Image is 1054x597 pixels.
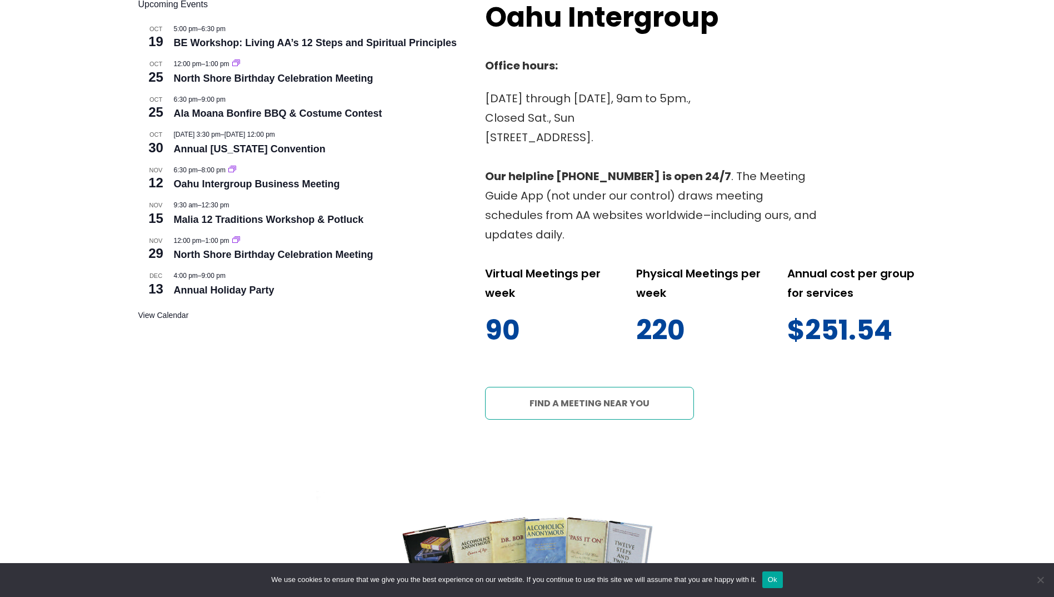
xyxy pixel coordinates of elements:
span: 6:30 pm [174,96,198,103]
span: 13 [138,280,174,298]
a: Event series: North Shore Birthday Celebration Meeting [232,237,240,245]
span: Oct [138,95,174,105]
span: [DATE] 12:00 pm [224,131,275,138]
span: 6:30 pm [174,166,198,174]
span: 25 [138,68,174,87]
time: – [174,96,226,103]
a: Event series: North Shore Birthday Celebration Meeting [232,60,240,68]
span: Oct [138,24,174,34]
p: [DATE] through [DATE], 9am to 5pm., Closed Sat., Sun [STREET_ADDRESS]. . The Meeting Guide App (n... [485,89,818,245]
span: Oct [138,130,174,140]
a: Malia 12 Traditions Workshop & Potluck [174,214,364,226]
p: Physical Meetings per week [636,264,765,303]
strong: Office hours: [485,58,558,73]
time: – [174,60,231,68]
time: – [174,25,226,33]
time: – [174,166,228,174]
a: North Shore Birthday Celebration Meeting [174,73,373,84]
time: – [174,272,226,280]
a: Event series: Oahu Intergroup Business Meeting [228,166,236,174]
span: No [1035,574,1046,585]
a: North Shore Birthday Celebration Meeting [174,249,373,261]
p: Virtual Meetings per week [485,264,614,303]
span: Nov [138,166,174,175]
span: Nov [138,201,174,210]
p: $251.54 [787,307,916,355]
span: 9:00 pm [202,272,226,280]
span: Oct [138,59,174,69]
a: Annual Holiday Party [174,285,274,296]
span: 6:30 pm [202,25,226,33]
time: – [174,201,229,209]
span: 9:00 pm [202,96,226,103]
time: – [174,237,231,245]
button: Ok [762,571,783,588]
a: View Calendar [138,311,189,320]
p: Annual cost per group for services [787,264,916,303]
span: 5:00 pm [174,25,198,33]
time: – [174,131,275,138]
span: 12 [138,173,174,192]
span: 1:00 pm [205,237,229,245]
span: [DATE] 3:30 pm [174,131,221,138]
span: 12:30 pm [202,201,229,209]
a: Ala Moana Bonfire BBQ & Costume Contest [174,108,382,120]
span: 19 [138,32,174,51]
span: 12:00 pm [174,60,202,68]
a: Find a meeting near you [485,387,694,419]
strong: Our helpline [PHONE_NUMBER] is open 24/7 [485,168,731,184]
span: Nov [138,236,174,246]
span: 15 [138,209,174,228]
a: Oahu Intergroup Business Meeting [174,178,340,190]
span: 29 [138,244,174,263]
span: We use cookies to ensure that we give you the best experience on our website. If you continue to ... [271,574,756,585]
span: 8:00 pm [202,166,226,174]
span: Dec [138,271,174,281]
span: 9:30 am [174,201,198,209]
p: 90 [485,307,614,355]
span: 25 [138,103,174,122]
span: 30 [138,138,174,157]
span: 1:00 pm [205,60,229,68]
a: Annual [US_STATE] Convention [174,143,326,155]
span: 12:00 pm [174,237,202,245]
p: 220 [636,307,765,355]
a: BE Workshop: Living AA’s 12 Steps and Spiritual Principles [174,37,457,49]
span: 4:00 pm [174,272,198,280]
